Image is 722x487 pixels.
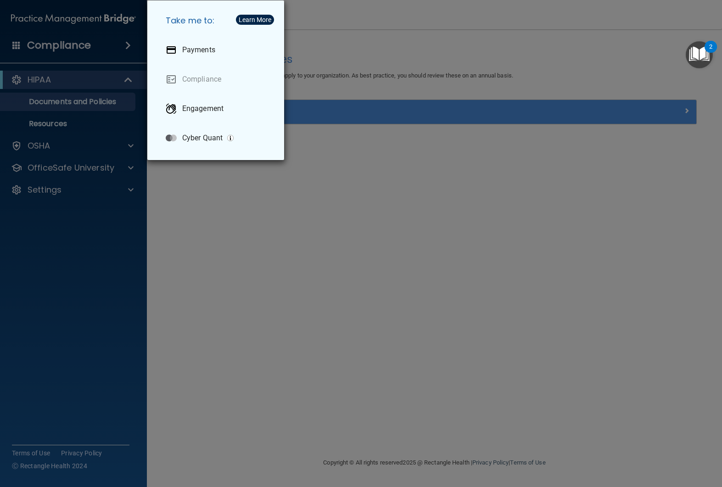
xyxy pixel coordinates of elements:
[182,45,215,55] p: Payments
[158,96,277,122] a: Engagement
[158,37,277,63] a: Payments
[709,47,712,59] div: 2
[236,15,274,25] button: Learn More
[182,104,224,113] p: Engagement
[239,17,271,23] div: Learn More
[158,8,277,33] h5: Take me to:
[686,41,713,68] button: Open Resource Center, 2 new notifications
[182,133,223,143] p: Cyber Quant
[158,125,277,151] a: Cyber Quant
[158,66,277,92] a: Compliance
